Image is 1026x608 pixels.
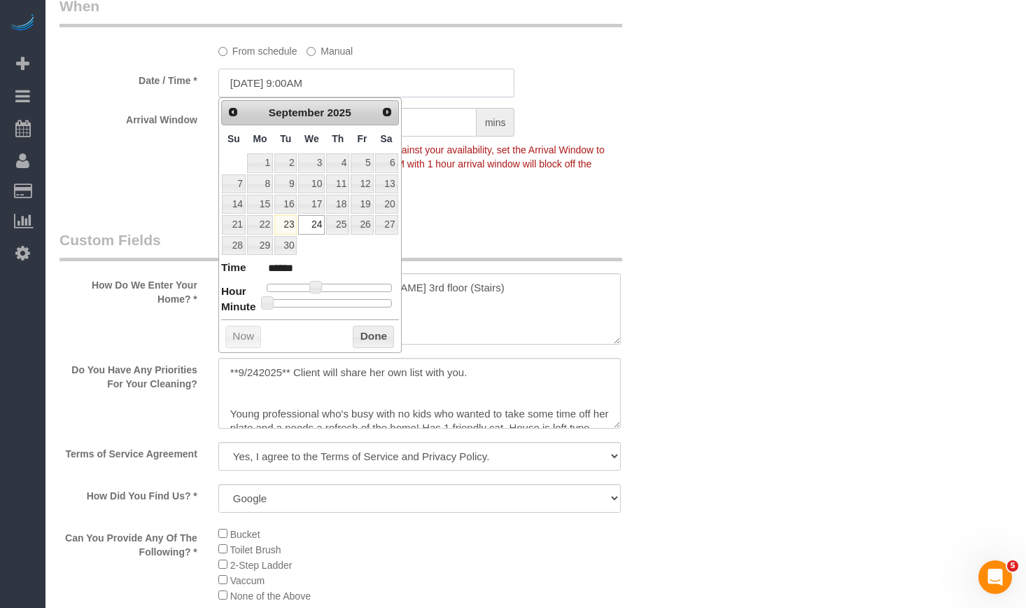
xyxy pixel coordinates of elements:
a: Prev [223,102,243,122]
a: 24 [298,215,325,234]
button: Done [353,326,394,348]
a: 5 [351,153,373,172]
label: How Did You Find Us? * [49,484,208,503]
span: None of the Above [230,590,311,602]
span: Prev [227,106,239,118]
span: Monday [253,133,267,144]
label: Can You Provide Any Of The Following? * [49,526,208,559]
label: Do You Have Any Priorities For Your Cleaning? [49,358,208,391]
a: 18 [326,195,349,214]
iframe: Intercom live chat [978,560,1012,594]
span: Thursday [332,133,344,144]
span: Bucket [230,529,260,540]
a: 1 [247,153,273,172]
button: Now [225,326,261,348]
input: MM/DD/YYYY HH:MM [218,69,515,97]
span: Friday [357,133,367,144]
a: 27 [375,215,398,234]
a: 20 [375,195,398,214]
span: September [269,106,325,118]
a: 14 [222,195,246,214]
a: 22 [247,215,273,234]
label: Arrival Window [49,108,208,127]
label: Manual [307,39,353,58]
span: mins [477,108,515,137]
span: Sunday [227,133,240,144]
input: Manual [307,47,316,56]
a: 9 [274,174,297,193]
dt: Minute [221,299,256,317]
a: 23 [274,215,297,234]
a: 3 [298,153,325,172]
img: Automaid Logo [8,14,36,34]
a: 11 [326,174,349,193]
label: How Do We Enter Your Home? * [49,273,208,306]
a: 26 [351,215,373,234]
a: 2 [274,153,297,172]
label: Terms of Service Agreement [49,442,208,461]
span: Wednesday [304,133,319,144]
a: 19 [351,195,373,214]
dt: Hour [221,284,246,301]
a: 7 [222,174,246,193]
span: Tuesday [280,133,291,144]
a: 6 [375,153,398,172]
a: 4 [326,153,349,172]
a: 16 [274,195,297,214]
a: 25 [326,215,349,234]
span: Vaccum [230,575,265,586]
input: From schedule [218,47,227,56]
span: Next [381,106,393,118]
a: 13 [375,174,398,193]
a: 8 [247,174,273,193]
a: 15 [247,195,273,214]
a: 17 [298,195,325,214]
span: 2-Step Ladder [230,560,293,571]
dt: Time [221,260,246,277]
a: 30 [274,236,297,255]
span: 2025 [328,106,351,118]
a: 28 [222,236,246,255]
span: Saturday [381,133,393,144]
label: From schedule [218,39,297,58]
a: 10 [298,174,325,193]
a: 12 [351,174,373,193]
span: Toilet Brush [230,544,281,555]
a: Next [377,102,397,122]
a: 29 [247,236,273,255]
legend: Custom Fields [59,230,622,261]
label: Date / Time * [49,69,208,88]
a: 21 [222,215,246,234]
span: To make this booking count against your availability, set the Arrival Window to match a spot on y... [218,144,605,184]
span: 5 [1007,560,1018,572]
